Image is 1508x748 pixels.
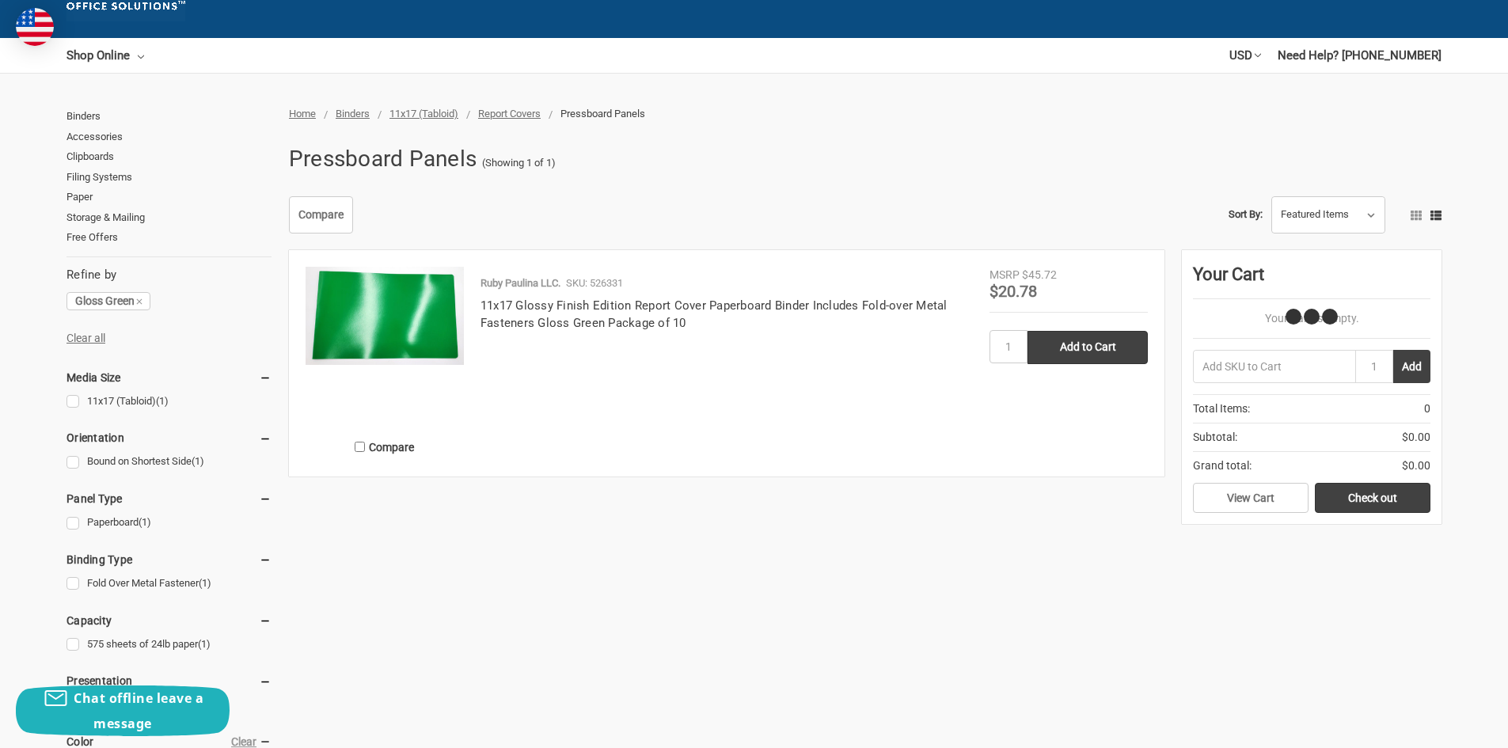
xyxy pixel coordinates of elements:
a: Free Offers [66,227,272,248]
p: Ruby Paulina LLC. [481,275,560,291]
a: Need Help? [PHONE_NUMBER] [1278,38,1442,73]
a: Storage & Mailing [66,207,272,228]
span: (Showing 1 of 1) [482,155,556,171]
input: Add to Cart [1027,331,1148,364]
span: Grand total: [1193,458,1252,474]
span: (1) [198,638,211,650]
a: Clipboards [66,146,272,167]
button: Add [1393,350,1430,383]
a: Clear [231,735,256,748]
span: (1) [199,577,211,589]
a: Fold Over Metal Fastener [66,573,272,594]
span: $0.00 [1402,458,1430,474]
input: Compare [355,442,365,452]
a: 11x17 Glossy Finish Edition Report Cover Paperboard Binder Includes Fold-over Metal Fasteners Glo... [306,267,464,425]
a: Filing Systems [66,167,272,188]
a: Compare [289,196,353,234]
h5: Binding Type [66,550,272,569]
h5: Media Size [66,368,272,387]
span: (1) [139,516,151,528]
a: Gloss Green [66,292,150,309]
a: 575 sheets of 24lb paper [66,634,272,655]
span: $0.00 [1402,429,1430,446]
h5: Capacity [66,611,272,630]
a: Paperboard [66,512,272,533]
div: Your Cart [1193,261,1430,299]
input: Add SKU to Cart [1193,350,1355,383]
span: Subtotal: [1193,429,1237,446]
span: (1) [192,455,204,467]
span: Total Items: [1193,401,1250,417]
a: USD [1229,38,1261,73]
a: Binders [336,108,370,120]
span: Pressboard Panels [560,108,645,120]
p: Your Cart Is Empty. [1193,310,1430,327]
a: 11x17 (Tabloid) [389,108,458,120]
a: Shop Online [66,38,144,73]
a: Accessories [66,127,272,147]
h5: Refine by [66,266,272,284]
button: Chat offline leave a message [16,685,230,736]
a: 11x17 (Tabloid) [66,391,272,412]
a: View Cart [1193,483,1309,513]
a: Binders [66,106,272,127]
label: Sort By: [1229,203,1263,226]
span: 0 [1424,401,1430,417]
a: Report Covers [478,108,541,120]
a: 11x17 Glossy Finish Edition Report Cover Paperboard Binder Includes Fold-over Metal Fasteners Glo... [481,298,948,331]
h5: Orientation [66,428,272,447]
div: MSRP [990,267,1020,283]
h5: Presentation [66,671,272,690]
a: Paper [66,187,272,207]
span: $20.78 [990,282,1037,301]
a: Clear all [66,332,105,344]
img: 11x17 Glossy Finish Edition Report Cover Paperboard Binder Includes Fold-over Metal Fasteners Glo... [306,267,464,365]
span: (1) [156,395,169,407]
a: Check out [1315,483,1430,513]
span: $45.72 [1022,268,1057,281]
a: Bound on Shortest Side [66,451,272,473]
a: Home [289,108,316,120]
p: SKU: 526331 [566,275,623,291]
img: duty and tax information for United States [16,8,54,46]
h1: Pressboard Panels [289,139,477,180]
label: Compare [306,434,464,460]
h5: Panel Type [66,489,272,508]
span: Chat offline leave a message [74,689,203,732]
